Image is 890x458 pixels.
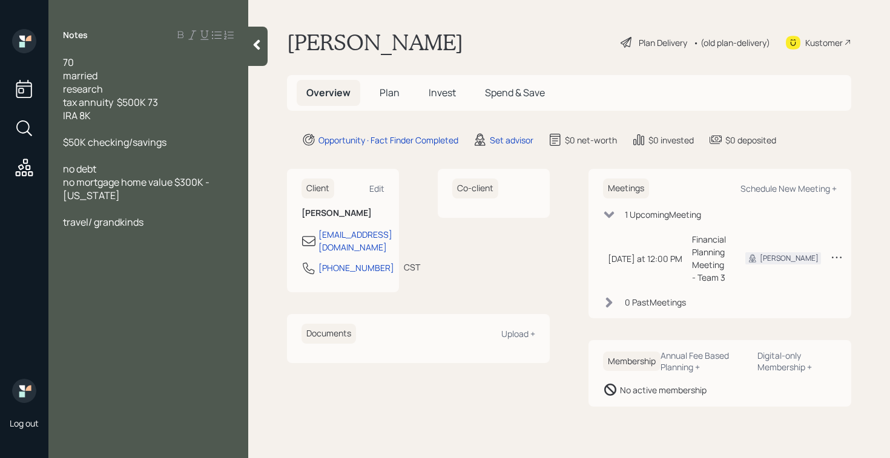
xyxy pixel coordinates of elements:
div: [EMAIL_ADDRESS][DOMAIN_NAME] [318,228,392,254]
div: Upload + [501,328,535,339]
div: [PERSON_NAME] [760,253,819,264]
div: $0 invested [648,134,694,146]
div: [DATE] at 12:00 PM [608,252,682,265]
h6: Client [302,178,334,198]
label: Notes [63,29,88,41]
h6: Meetings [603,178,649,198]
h6: [PERSON_NAME] [302,208,384,218]
span: travel/ grandkinds [63,215,143,229]
span: Spend & Save [485,86,545,99]
div: Edit [369,183,384,194]
span: Invest [429,86,456,99]
div: 1 Upcoming Meeting [625,208,701,221]
span: 70 married research tax annuity $500K 73 IRA 8K [63,56,158,122]
div: No active membership [620,384,707,396]
div: Schedule New Meeting + [740,183,837,194]
div: Log out [10,417,39,429]
span: no debt no mortgage home value $300K - [US_STATE] [63,162,211,202]
div: Kustomer [805,36,843,49]
div: Digital-only Membership + [757,350,837,373]
span: Plan [380,86,400,99]
div: Financial Planning Meeting - Team 3 [692,233,726,284]
h6: Documents [302,324,356,344]
div: Plan Delivery [639,36,687,49]
span: Overview [306,86,351,99]
div: CST [404,261,420,273]
h6: Membership [603,352,661,371]
div: $0 net-worth [565,134,617,146]
img: retirable_logo.png [12,379,36,403]
span: $50K checking/savings [63,136,166,149]
div: • (old plan-delivery) [693,36,770,49]
div: Set advisor [490,134,533,146]
h1: [PERSON_NAME] [287,29,463,56]
h6: Co-client [452,178,498,198]
div: [PHONE_NUMBER] [318,261,394,274]
div: 0 Past Meeting s [625,296,686,309]
div: Annual Fee Based Planning + [661,350,748,373]
div: $0 deposited [725,134,776,146]
div: Opportunity · Fact Finder Completed [318,134,458,146]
